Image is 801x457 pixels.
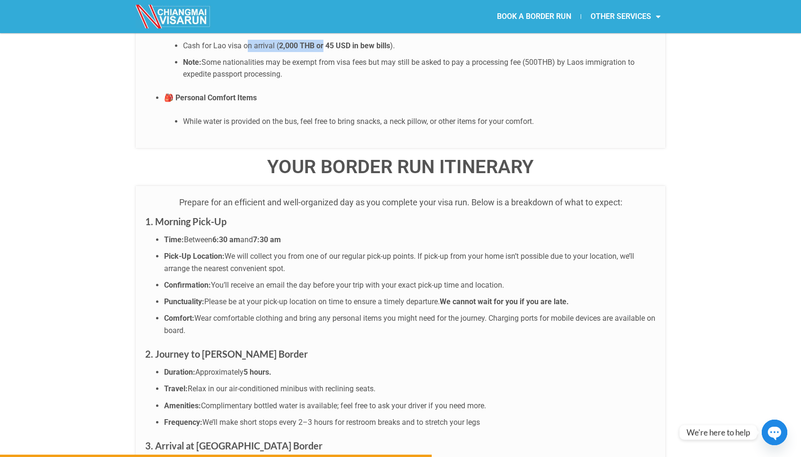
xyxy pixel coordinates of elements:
strong: unctuality: [169,297,204,306]
strong: Comfort: [164,314,194,323]
strong: Frequency: [164,418,202,427]
strong: 6:30 am [212,235,240,244]
strong: 7:30 am [253,235,281,244]
b: P [164,297,169,306]
strong: Confirmation: [164,281,211,290]
strong: 5 hours. [244,368,271,377]
li: Cash for Lao visa on arrival ( ). [183,40,656,52]
span: Please be at your pick-up location on time to ensure a timely departure. [204,297,440,306]
span: Complimentary bottled water is available; feel free to ask your driver if you need more. [201,401,486,410]
li: Between and [164,234,656,246]
strong: Time: [164,235,184,244]
a: BOOK A BORDER RUN [488,6,581,27]
strong: Duration: [164,368,195,377]
h4: YOUR BORDER RUN ITINERARY [136,158,665,176]
strong: Amenities: [164,401,201,410]
li: Some nationalities may be exempt from visa fees but may still be asked to pay a processing fee (5... [183,56,656,80]
strong: 2. Journey to [PERSON_NAME] Border [145,348,308,360]
strong: 3. Arrival at [GEOGRAPHIC_DATA] Border [145,440,322,451]
a: OTHER SERVICES [581,6,670,27]
span: Prepare for an efficient and well-organized day as you complete your visa run. Below is a breakdo... [179,197,622,207]
span: You’ll receive an email the day before your trip with your exact pick-up time and location. [211,281,504,290]
strong: 2,000 THB or 45 USD in bew bills [279,41,390,50]
b: We cannot wait for you if you are late. [440,297,569,306]
span: Wear comfortable clothing and bring any personal items you might need for the journey. Charging p... [164,314,655,335]
li: While water is provided on the bus, feel free to bring snacks, a neck pillow, or other items for ... [183,115,656,128]
nav: Menu [400,6,670,27]
strong: 1. Morning Pick-Up [145,216,226,227]
span: We’ll make short stops every 2–3 hours for restroom breaks and to stretch your legs [202,418,480,427]
strong: 🎒 Personal Comfort Items [164,93,257,102]
li: Approximately [164,366,656,378]
strong: Note: [183,58,201,67]
span: We will collect you from one of our regular pick-up points. If pick-up from your home isn’t possi... [164,252,634,273]
span: Relax in our air-conditioned minibus with reclining seats. [188,384,375,393]
strong: Pick-Up Location: [164,252,225,261]
strong: Travel: [164,384,188,393]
